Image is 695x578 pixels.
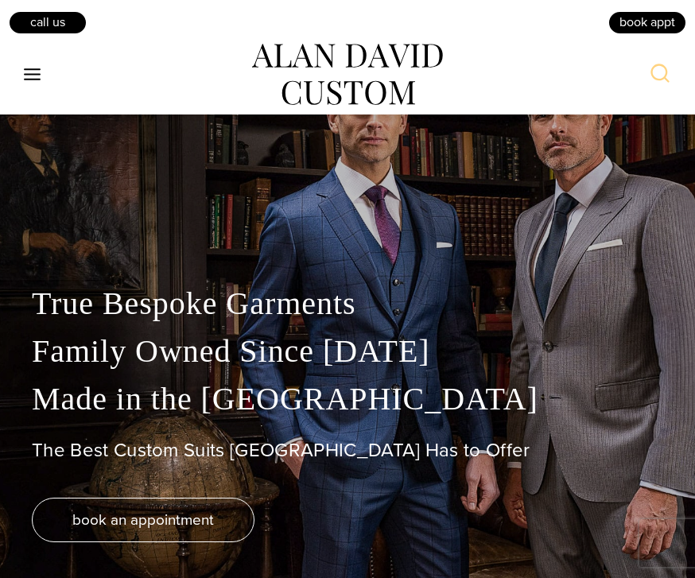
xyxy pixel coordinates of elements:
[32,280,663,423] p: True Bespoke Garments Family Owned Since [DATE] Made in the [GEOGRAPHIC_DATA]
[32,498,254,542] a: book an appointment
[608,10,687,34] a: book appt
[72,508,214,531] span: book an appointment
[252,44,443,106] img: alan david custom
[8,10,87,34] a: Call Us
[32,439,663,462] h1: The Best Custom Suits [GEOGRAPHIC_DATA] Has to Offer
[16,60,49,89] button: Open menu
[641,56,679,94] button: View Search Form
